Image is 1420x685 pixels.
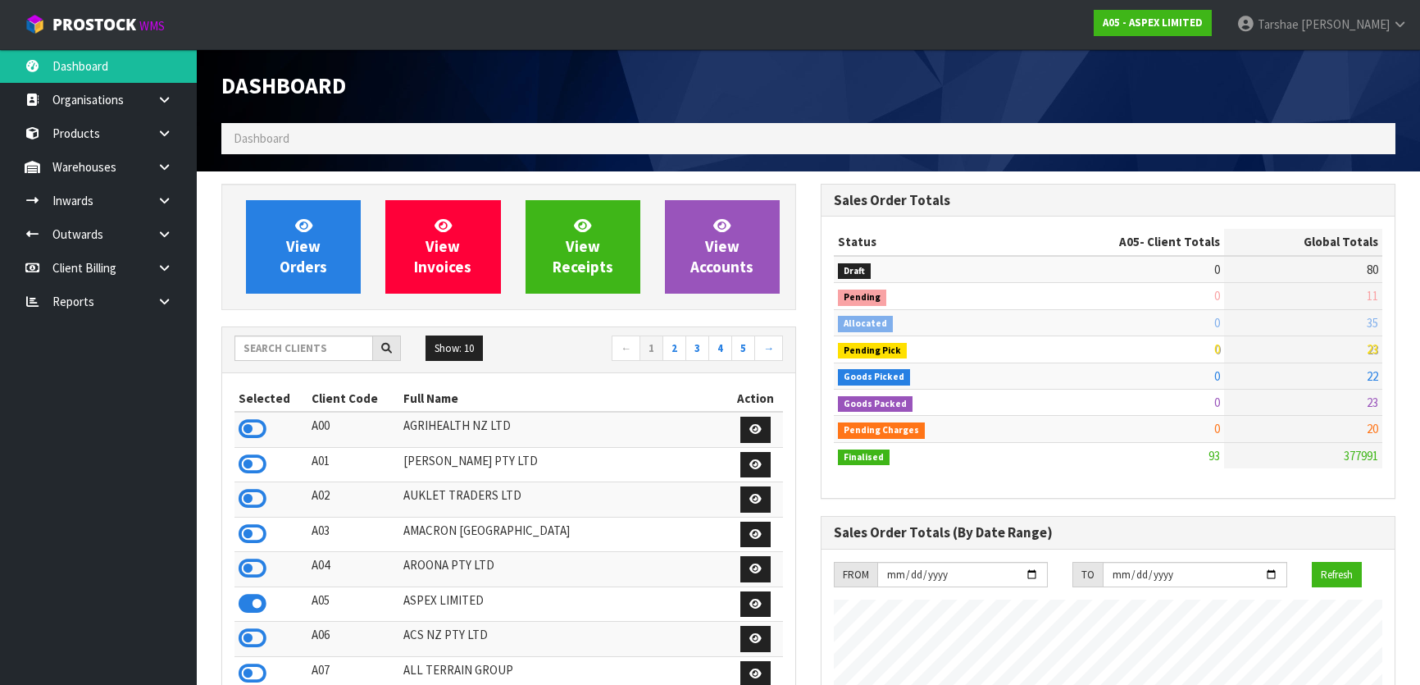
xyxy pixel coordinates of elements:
span: Goods Picked [838,369,910,386]
button: Refresh [1312,562,1362,588]
th: Full Name [399,386,728,412]
td: [PERSON_NAME] PTY LTD [399,447,728,482]
span: 377991 [1344,448,1378,464]
a: ViewInvoices [385,200,500,294]
span: View Receipts [553,216,613,277]
span: [PERSON_NAME] [1301,16,1390,32]
a: 1 [639,336,663,362]
span: Dashboard [234,130,289,146]
span: View Invoices [414,216,471,277]
td: A00 [307,412,398,447]
span: 35 [1367,315,1378,331]
span: Dashboard [221,71,346,100]
span: Draft [838,263,871,280]
div: FROM [834,562,877,588]
span: 20 [1367,421,1378,436]
span: View Orders [280,216,327,277]
th: Selected [234,386,307,412]
span: 0 [1214,421,1220,436]
img: cube-alt.png [25,14,45,34]
th: Global Totals [1224,229,1382,255]
span: 23 [1367,395,1378,410]
span: View Accounts [690,216,753,277]
span: 23 [1367,341,1378,357]
span: 80 [1367,262,1378,277]
span: 0 [1214,395,1220,410]
span: 0 [1214,262,1220,277]
span: ProStock [52,14,136,35]
a: A05 - ASPEX LIMITED [1094,10,1212,36]
button: Show: 10 [426,336,483,362]
span: Tarshae [1258,16,1299,32]
span: 93 [1208,448,1220,464]
th: Action [728,386,783,412]
input: Search clients [234,336,373,361]
div: TO [1072,562,1103,588]
th: Client Code [307,386,398,412]
a: ← [612,336,640,362]
th: - Client Totals [1015,229,1224,255]
span: 0 [1214,368,1220,384]
td: ASPEX LIMITED [399,587,728,622]
td: A06 [307,622,398,657]
td: A02 [307,482,398,518]
td: A04 [307,552,398,587]
strong: A05 - ASPEX LIMITED [1103,16,1203,30]
span: Goods Packed [838,396,913,413]
a: 3 [685,336,709,362]
h3: Sales Order Totals (By Date Range) [834,525,1382,541]
a: 5 [731,336,755,362]
small: WMS [139,18,165,34]
a: ViewOrders [246,200,361,294]
a: → [754,336,783,362]
td: A01 [307,447,398,482]
span: Finalised [838,450,890,466]
td: AMACRON [GEOGRAPHIC_DATA] [399,517,728,552]
td: AUKLET TRADERS LTD [399,482,728,518]
nav: Page navigation [521,336,784,364]
td: A05 [307,587,398,622]
span: 22 [1367,368,1378,384]
span: A05 [1119,234,1140,249]
a: ViewReceipts [526,200,640,294]
span: Pending Charges [838,422,925,439]
span: 0 [1214,288,1220,304]
td: AROONA PTY LTD [399,552,728,587]
a: 2 [662,336,686,362]
td: AGRIHEALTH NZ LTD [399,412,728,447]
th: Status [834,229,1015,255]
td: A03 [307,517,398,552]
span: Pending Pick [838,343,907,359]
span: 0 [1214,341,1220,357]
a: ViewAccounts [665,200,780,294]
td: ACS NZ PTY LTD [399,622,728,657]
h3: Sales Order Totals [834,193,1382,208]
span: 0 [1214,315,1220,331]
span: Pending [838,290,886,306]
span: 11 [1367,288,1378,304]
span: Allocated [838,316,893,332]
a: 4 [708,336,732,362]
